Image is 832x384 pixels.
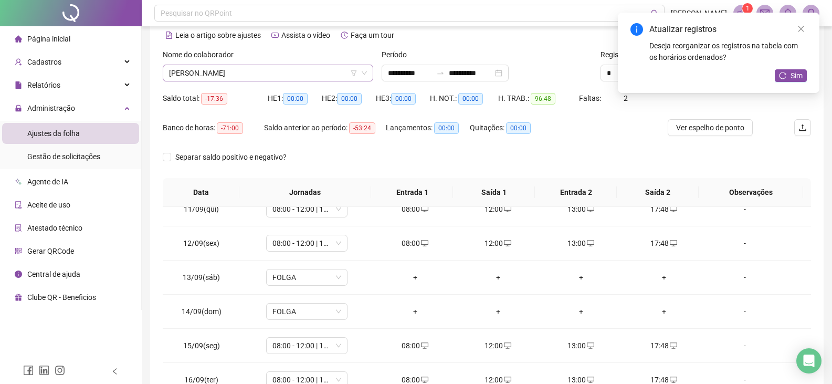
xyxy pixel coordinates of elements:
[503,240,511,247] span: desktop
[27,129,80,138] span: Ajustes da folha
[470,122,551,134] div: Quitações:
[465,306,531,317] div: +
[382,340,448,351] div: 08:00
[714,272,776,283] div: -
[272,338,341,354] span: 08:00 - 12:00 | 13:00 - 17:48
[27,247,74,255] span: Gerar QRCode
[183,273,220,282] span: 13/09(sáb)
[39,365,49,376] span: linkedin
[371,178,453,207] th: Entrada 1
[453,178,535,207] th: Saída 1
[465,340,531,351] div: 12:00
[535,178,617,207] th: Entrada 2
[498,92,579,105] div: H. TRAB.:
[163,178,239,207] th: Data
[746,5,750,12] span: 1
[631,340,697,351] div: 17:48
[183,239,219,247] span: 12/09(sex)
[601,49,640,60] span: Registros
[27,270,80,278] span: Central de ajuda
[795,23,807,35] a: Close
[15,35,22,43] span: home
[796,348,822,373] div: Open Intercom Messenger
[391,93,416,105] span: 00:00
[651,9,659,17] span: search
[382,306,448,317] div: +
[714,306,776,317] div: -
[175,31,261,39] span: Leia o artigo sobre ajustes
[351,31,394,39] span: Faça um tour
[548,237,614,249] div: 13:00
[420,376,428,383] span: desktop
[548,272,614,283] div: +
[322,92,376,105] div: HE 2:
[669,205,677,213] span: desktop
[382,272,448,283] div: +
[165,32,173,39] span: file-text
[171,151,291,163] span: Separar saldo positivo e negativo?
[586,376,594,383] span: desktop
[503,376,511,383] span: desktop
[239,178,371,207] th: Jornadas
[201,93,227,105] span: -17:36
[337,93,362,105] span: 00:00
[617,178,699,207] th: Saída 2
[742,3,753,14] sup: 1
[548,203,614,215] div: 13:00
[15,201,22,209] span: audit
[111,368,119,375] span: left
[351,70,357,76] span: filter
[23,365,34,376] span: facebook
[531,93,555,105] span: 96:48
[382,237,448,249] div: 08:00
[430,92,498,105] div: H. NOT.:
[15,105,22,112] span: lock
[15,247,22,255] span: qrcode
[699,178,803,207] th: Observações
[760,8,770,18] span: mail
[55,365,65,376] span: instagram
[27,293,96,302] span: Clube QR - Beneficios
[798,123,807,132] span: upload
[27,178,68,186] span: Agente de IA
[548,340,614,351] div: 13:00
[548,306,614,317] div: +
[707,186,795,198] span: Observações
[436,69,445,77] span: to
[272,201,341,217] span: 08:00 - 12:00 | 13:00 - 17:48
[27,58,61,66] span: Cadastros
[669,342,677,349] span: desktop
[169,65,367,81] span: BRUNO LUIZ SOARES MIRANDA
[272,235,341,251] span: 08:00 - 12:00 | 13:00 - 17:48
[775,69,807,82] button: Sim
[586,205,594,213] span: desktop
[803,5,819,21] img: 78437
[779,72,786,79] span: reload
[272,304,341,319] span: FOLGA
[271,32,279,39] span: youtube
[217,122,243,134] span: -71:00
[163,49,240,60] label: Nome do colaborador
[503,342,511,349] span: desktop
[182,307,222,316] span: 14/09(dom)
[465,203,531,215] div: 12:00
[579,94,603,102] span: Faltas:
[272,269,341,285] span: FOLGA
[184,376,218,384] span: 16/09(ter)
[281,31,330,39] span: Assista o vídeo
[714,237,776,249] div: -
[631,306,697,317] div: +
[15,224,22,232] span: solution
[714,203,776,215] div: -
[465,272,531,283] div: +
[420,240,428,247] span: desktop
[163,122,264,134] div: Banco de horas:
[503,205,511,213] span: desktop
[27,152,100,161] span: Gestão de solicitações
[458,93,483,105] span: 00:00
[668,119,753,136] button: Ver espelho de ponto
[783,8,793,18] span: bell
[797,25,805,33] span: close
[15,81,22,89] span: file
[436,69,445,77] span: swap-right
